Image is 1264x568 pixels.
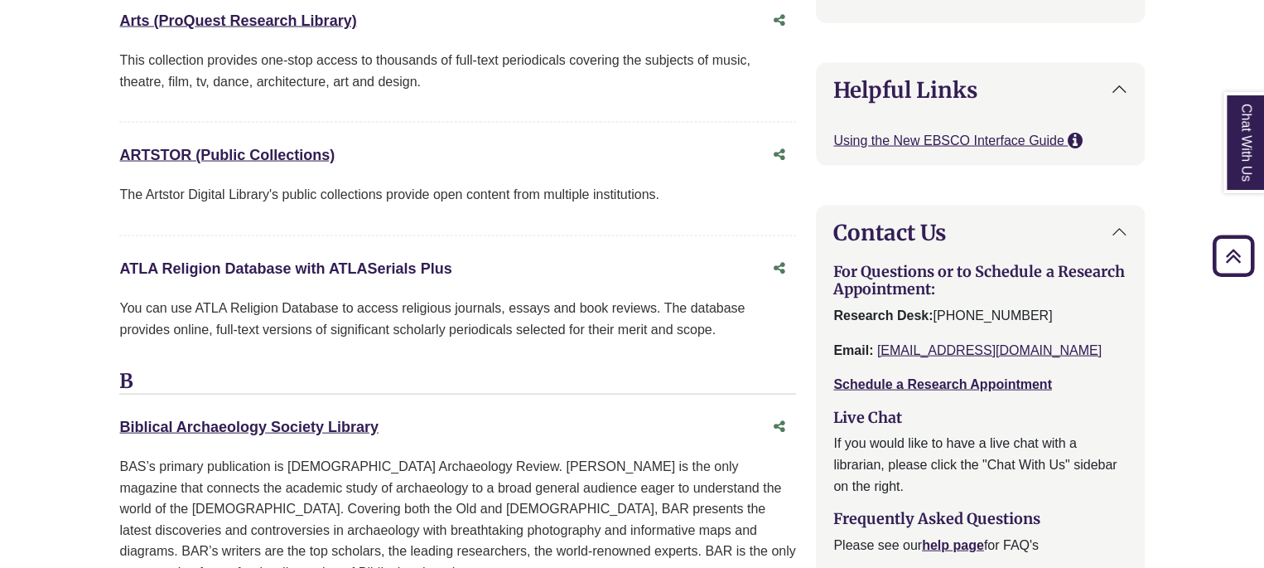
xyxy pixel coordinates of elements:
p: [PHONE_NUMBER] [833,304,1127,326]
a: [EMAIL_ADDRESS][DOMAIN_NAME] [877,342,1102,357]
p: You can use ATLA Religion Database to access religious journals, essays and book reviews. The dat... [119,297,796,339]
p: If you would like to have a live chat with a librarian, please click the "Chat With Us" sidebar o... [833,432,1127,496]
button: Contact Us [817,206,1143,258]
button: Share this database [763,4,796,36]
p: The Artstor Digital Library's public collections provide open content from multiple institutions. [119,183,796,205]
a: help page [922,537,984,551]
h3: For Questions or to Schedule a Research Appointment: [833,262,1127,298]
a: Arts (ProQuest Research Library) [119,12,356,28]
p: This collection provides one-stop access to thousands of full-text periodicals covering the subje... [119,49,796,91]
button: Helpful Links [817,63,1143,115]
button: Share this database [763,138,796,170]
a: ARTSTOR (Public Collections) [119,146,335,163]
strong: Research Desk: [833,308,933,322]
h3: B [119,369,796,394]
a: Using the New EBSCO Interface Guide [833,133,1068,147]
h3: Live Chat [833,408,1127,426]
a: Back to Top [1207,245,1260,267]
a: Biblical Archaeology Society Library [119,418,378,434]
strong: Email: [833,342,873,357]
p: Please see our for FAQ's [833,534,1127,556]
a: Schedule a Research Appointment [833,376,1051,391]
button: Share this database [763,252,796,284]
h3: Frequently Asked Questions [833,509,1127,527]
button: Share this database [763,410,796,442]
a: ATLA Religion Database with ATLASerials Plus [119,260,451,276]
